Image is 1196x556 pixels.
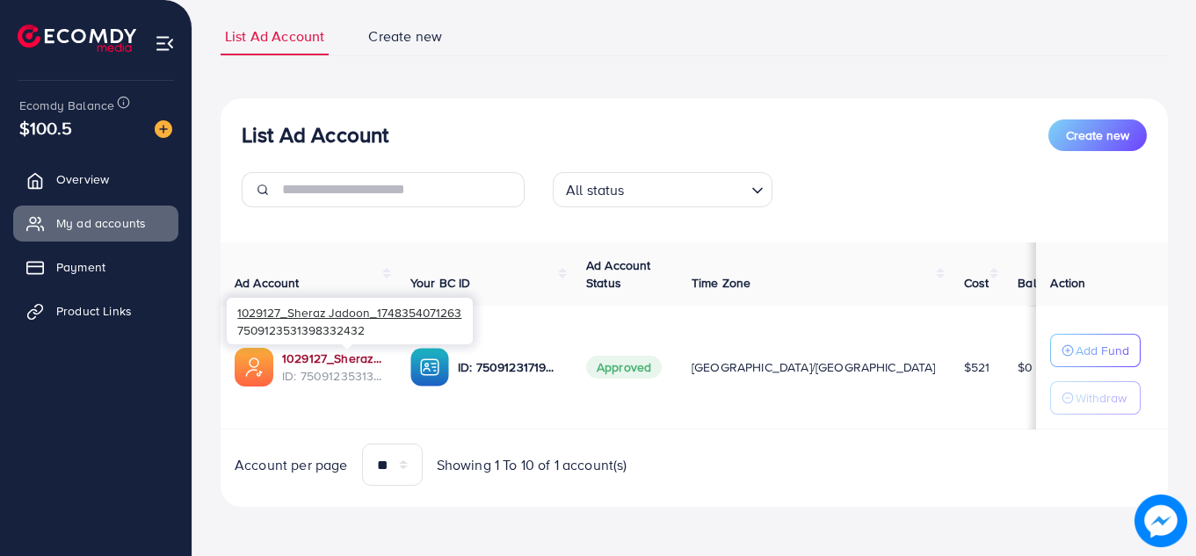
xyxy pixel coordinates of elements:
span: [GEOGRAPHIC_DATA]/[GEOGRAPHIC_DATA] [692,358,936,376]
button: Create new [1048,119,1147,151]
span: $0 [1018,358,1033,376]
span: Balance [1018,274,1064,292]
p: Add Fund [1076,340,1129,361]
span: 1029127_Sheraz Jadoon_1748354071263 [237,304,461,321]
span: Your BC ID [410,274,471,292]
button: Add Fund [1050,334,1141,367]
span: Action [1050,274,1085,292]
span: Account per page [235,455,348,475]
p: Withdraw [1076,387,1127,408]
span: Overview [56,170,109,188]
span: Showing 1 To 10 of 1 account(s) [437,455,627,475]
span: All status [562,177,628,203]
button: Withdraw [1050,381,1141,415]
span: Ecomdy Balance [19,97,114,114]
span: Approved [586,356,662,379]
span: Create new [1066,126,1129,144]
a: Payment [13,249,178,285]
span: $521 [964,358,990,376]
span: Ad Account Status [586,256,651,292]
p: ID: 7509123171934044176 [458,357,558,378]
img: ic-ba-acc.ded83a64.svg [410,348,449,386]
img: image [155,120,172,138]
span: ID: 7509123531398332432 [282,367,382,385]
span: Time Zone [692,274,750,292]
div: Search for option [553,172,772,207]
h3: List Ad Account [242,122,388,148]
span: Cost [964,274,989,292]
a: 1029127_Sheraz Jadoon_1748354071263 [282,350,382,367]
img: image [1134,495,1187,547]
span: Payment [56,258,105,276]
img: menu [155,33,175,54]
img: logo [18,25,136,52]
span: List Ad Account [225,26,324,47]
span: Create new [368,26,442,47]
input: Search for option [630,174,744,203]
span: My ad accounts [56,214,146,232]
span: Product Links [56,302,132,320]
span: Ad Account [235,274,300,292]
a: Product Links [13,293,178,329]
img: ic-ads-acc.e4c84228.svg [235,348,273,386]
span: $100.5 [19,115,72,141]
div: 7509123531398332432 [227,298,473,344]
a: My ad accounts [13,206,178,241]
a: Overview [13,162,178,197]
